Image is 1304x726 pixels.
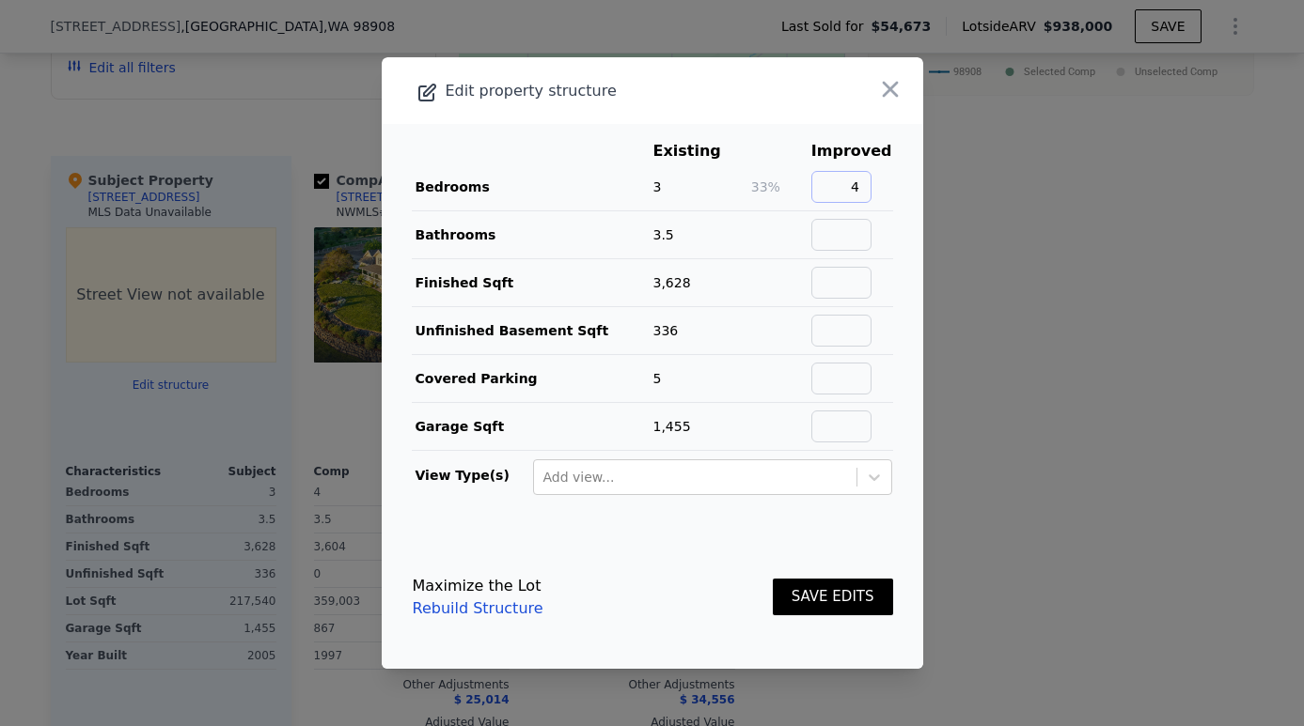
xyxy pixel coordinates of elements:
[653,419,691,434] span: 1,455
[653,371,662,386] span: 5
[412,211,652,259] td: Bathrooms
[653,179,662,194] span: 3
[773,579,893,615] button: SAVE EDITS
[412,259,652,307] td: Finished Sqft
[653,275,691,290] span: 3,628
[412,355,652,403] td: Covered Parking
[653,323,679,338] span: 336
[652,139,750,163] th: Existing
[413,597,543,620] a: Rebuild Structure
[412,451,532,496] td: View Type(s)
[653,227,674,242] span: 3.5
[412,307,652,355] td: Unfinished Basement Sqft
[413,575,543,597] div: Maximize the Lot
[810,139,893,163] th: Improved
[382,78,815,104] div: Edit property structure
[412,163,652,211] td: Bedrooms
[751,179,780,194] span: 33%
[412,403,652,451] td: Garage Sqft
